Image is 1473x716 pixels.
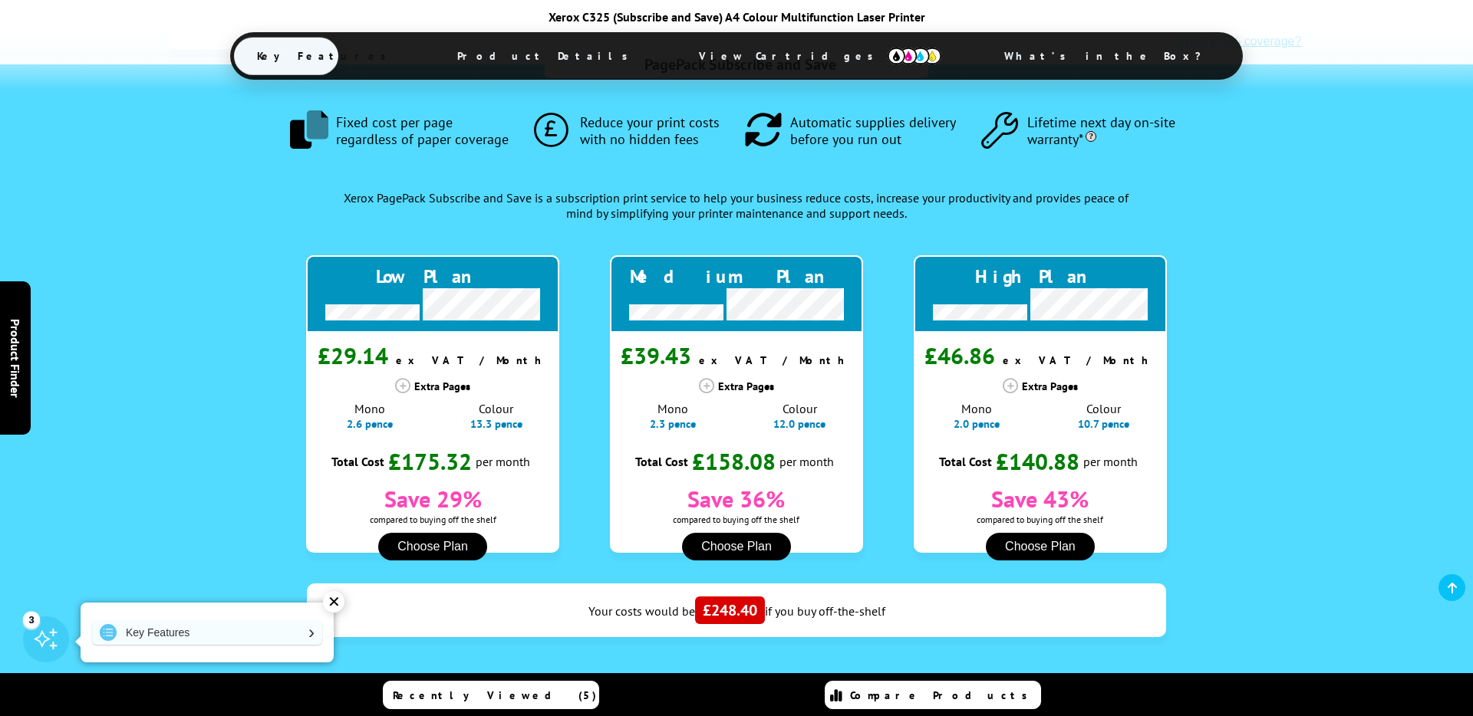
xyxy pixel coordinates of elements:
[315,264,550,288] div: Low Plan
[961,401,992,416] span: Mono
[315,595,1158,626] div: Your costs would be if you buy off-the-shelf
[850,688,1036,702] span: Compare Products
[981,38,1239,74] span: What’s in the Box?
[673,484,799,514] span: Save 36%
[657,401,688,416] span: Mono
[825,681,1041,709] a: Compare Products
[331,454,384,469] span: Total Cost
[383,681,599,709] a: Recently Viewed (5)
[393,688,597,702] span: Recently Viewed (5)
[650,416,696,431] span: 2.3 pence
[8,319,23,398] span: Product Finder
[336,114,516,147] span: Fixed cost per page regardless of paper coverage
[986,533,1095,560] button: Choose Plan
[888,48,941,64] img: cmyk-icon.svg
[354,401,385,416] span: Mono
[676,36,964,76] span: View Cartridges
[977,484,1103,514] span: Save 43%
[347,416,393,431] span: 2.6 pence
[580,114,727,147] span: Reduce your print costs with no hidden fees
[977,514,1103,525] span: compared to buying off the shelf
[954,416,1000,431] span: 2.0 pence
[699,353,852,367] span: ex VAT / Month
[306,378,559,393] div: Extra Pages
[388,446,472,476] span: £175.32
[234,38,417,74] span: Key Features
[23,611,40,628] div: 3
[1086,401,1121,416] span: Colour
[692,446,776,476] span: £158.08
[773,416,825,431] span: 12.0 pence
[621,340,691,370] span: £39.43
[924,340,995,370] span: £46.86
[199,9,1274,25] div: Xerox C325 (Subscribe and Save) A4 Colour Multifunction Laser Printer
[779,455,834,468] span: per month
[610,378,863,393] div: Extra Pages
[323,591,344,613] div: ✕
[378,533,487,560] button: Choose Plan
[476,455,530,468] span: per month
[695,596,765,624] span: £248.40
[338,159,1135,228] div: Xerox PagePack Subscribe and Save is a subscription print service to help your business reduce co...
[470,416,522,431] span: 13.3 pence
[996,446,1079,476] span: £140.88
[1003,353,1155,367] span: ex VAT / Month
[1027,114,1183,147] span: Lifetime next day on-site warranty*
[396,353,549,367] span: ex VAT / Month
[619,264,854,288] div: Medium Plan
[923,264,1158,288] div: High Plan
[479,401,513,416] span: Colour
[370,514,496,525] span: compared to buying off the shelf
[318,340,388,370] span: £29.14
[1083,455,1138,468] span: per month
[92,620,322,645] a: Key Features
[673,514,799,525] span: compared to buying off the shelf
[682,533,791,560] button: Choose Plan
[939,454,992,469] span: Total Cost
[1078,416,1129,431] span: 10.7 pence
[783,401,817,416] span: Colour
[434,38,659,74] span: Product Details
[370,484,496,514] span: Save 29%
[914,378,1167,393] div: Extra Pages
[635,454,688,469] span: Total Cost
[790,114,964,147] span: Automatic supplies delivery before you run out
